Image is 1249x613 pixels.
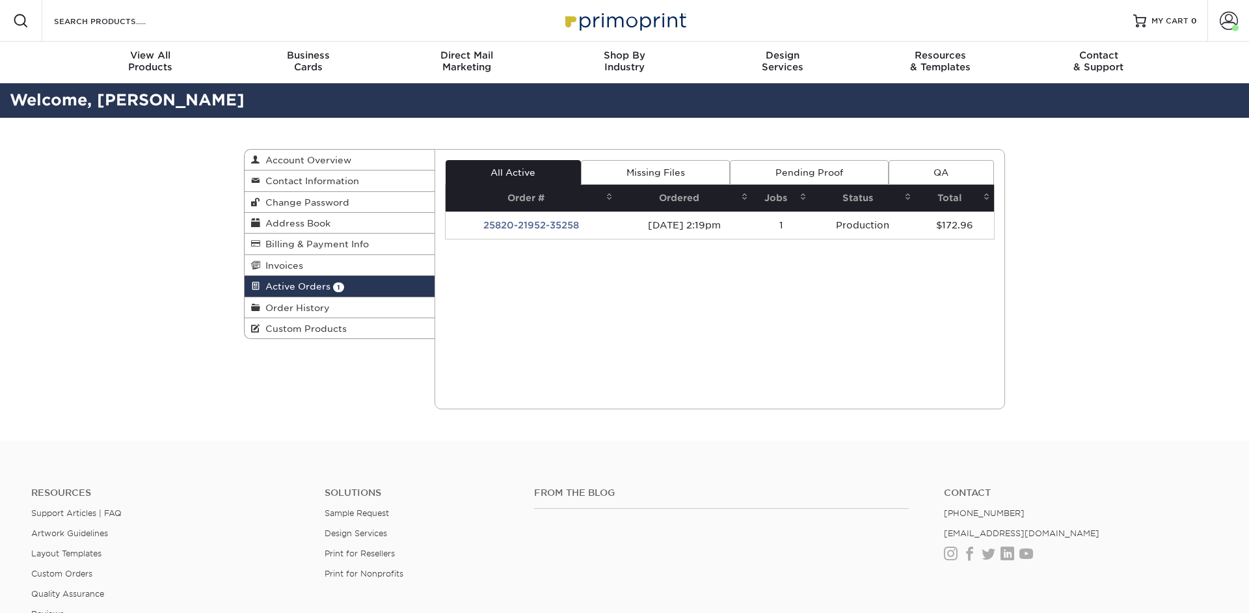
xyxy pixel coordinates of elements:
[1019,49,1177,73] div: & Support
[703,49,861,73] div: Services
[260,239,369,249] span: Billing & Payment Info
[245,318,435,338] a: Custom Products
[811,185,915,211] th: Status
[944,487,1218,498] a: Contact
[546,49,704,61] span: Shop By
[31,487,305,498] h4: Resources
[1019,49,1177,61] span: Contact
[245,150,435,170] a: Account Overview
[944,508,1025,518] a: [PHONE_NUMBER]
[72,49,230,73] div: Products
[260,260,303,271] span: Invoices
[260,323,347,334] span: Custom Products
[230,49,388,73] div: Cards
[617,185,752,211] th: Ordered
[245,297,435,318] a: Order History
[31,549,101,558] a: Layout Templates
[703,49,861,61] span: Design
[889,160,994,185] a: QA
[559,7,690,34] img: Primoprint
[53,13,180,29] input: SEARCH PRODUCTS.....
[31,508,122,518] a: Support Articles | FAQ
[388,42,546,83] a: Direct MailMarketing
[811,211,915,239] td: Production
[245,255,435,276] a: Invoices
[915,211,994,239] td: $172.96
[546,42,704,83] a: Shop ByIndustry
[245,213,435,234] a: Address Book
[325,549,395,558] a: Print for Resellers
[31,589,104,599] a: Quality Assurance
[245,170,435,191] a: Contact Information
[260,155,351,165] span: Account Overview
[446,160,581,185] a: All Active
[325,569,403,579] a: Print for Nonprofits
[861,49,1019,61] span: Resources
[388,49,546,73] div: Marketing
[72,42,230,83] a: View AllProducts
[703,42,861,83] a: DesignServices
[260,176,359,186] span: Contact Information
[617,211,752,239] td: [DATE] 2:19pm
[1191,16,1197,25] span: 0
[325,487,515,498] h4: Solutions
[446,185,617,211] th: Order #
[325,528,387,538] a: Design Services
[260,281,330,292] span: Active Orders
[260,197,349,208] span: Change Password
[333,282,344,292] span: 1
[446,211,617,239] td: 25820-21952-35258
[31,528,108,538] a: Artwork Guidelines
[1019,42,1177,83] a: Contact& Support
[245,192,435,213] a: Change Password
[915,185,994,211] th: Total
[31,569,92,579] a: Custom Orders
[1151,16,1189,27] span: MY CART
[534,487,909,498] h4: From the Blog
[861,42,1019,83] a: Resources& Templates
[861,49,1019,73] div: & Templates
[230,42,388,83] a: BusinessCards
[581,160,730,185] a: Missing Files
[260,218,330,228] span: Address Book
[752,211,811,239] td: 1
[245,276,435,297] a: Active Orders 1
[730,160,888,185] a: Pending Proof
[944,528,1099,538] a: [EMAIL_ADDRESS][DOMAIN_NAME]
[752,185,811,211] th: Jobs
[230,49,388,61] span: Business
[72,49,230,61] span: View All
[260,303,330,313] span: Order History
[388,49,546,61] span: Direct Mail
[546,49,704,73] div: Industry
[325,508,389,518] a: Sample Request
[245,234,435,254] a: Billing & Payment Info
